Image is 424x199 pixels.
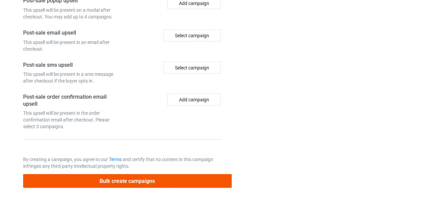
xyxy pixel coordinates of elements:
div: This upsell will be present in an email after checkout. [23,39,120,52]
div: This upsell will be present on a modal after checkout. You may add up to 4 campaigns. [23,7,120,20]
a: Terms [109,157,122,162]
p: By creating a campaign, you agree to our and certify that no content in this campaign infringes a... [23,156,222,169]
h4: Post-sale order confirmation email upsell [23,94,120,107]
button: Add campaign [167,94,221,106]
h4: Post-sale email upsell [23,30,120,37]
div: Select campaign [163,30,221,42]
div: This upsell will be present in a sms message after checkout if the buyer opts in. [23,71,120,84]
button: Bulk create campaigns [23,174,232,188]
div: This upsell will be present in the order confirmation email after checkout. Please select 3 campa... [23,110,120,130]
div: Select campaign [163,62,221,74]
h4: Post-sale sms upsell [23,62,120,69]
